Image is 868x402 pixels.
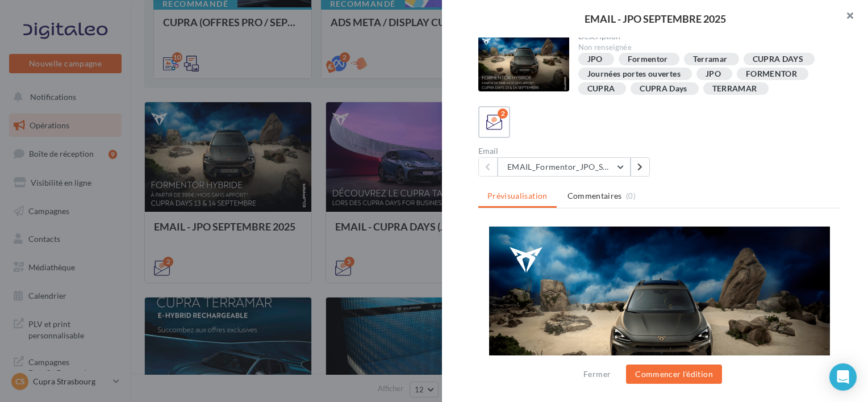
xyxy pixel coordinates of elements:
[498,108,508,119] div: 2
[587,55,603,64] div: JPO
[693,55,728,64] div: Terramar
[706,70,721,78] div: JPO
[626,365,722,384] button: Commencer l'édition
[626,191,636,200] span: (0)
[478,147,655,155] div: Email
[498,157,631,177] button: EMAIL_Formentor_JPO_Septembre
[578,43,832,53] div: Non renseignée
[746,70,797,78] div: FORMENTOR
[460,14,850,24] div: EMAIL - JPO SEPTEMBRE 2025
[753,55,804,64] div: CUPRA DAYS
[829,363,857,391] div: Open Intercom Messenger
[567,190,622,202] span: Commentaires
[587,70,681,78] div: Journées portes ouvertes
[587,85,615,93] div: CUPRA
[712,85,757,93] div: TERRAMAR
[578,32,832,40] div: Description
[579,367,615,381] button: Fermer
[628,55,668,64] div: Formentor
[640,85,687,93] div: CUPRA Days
